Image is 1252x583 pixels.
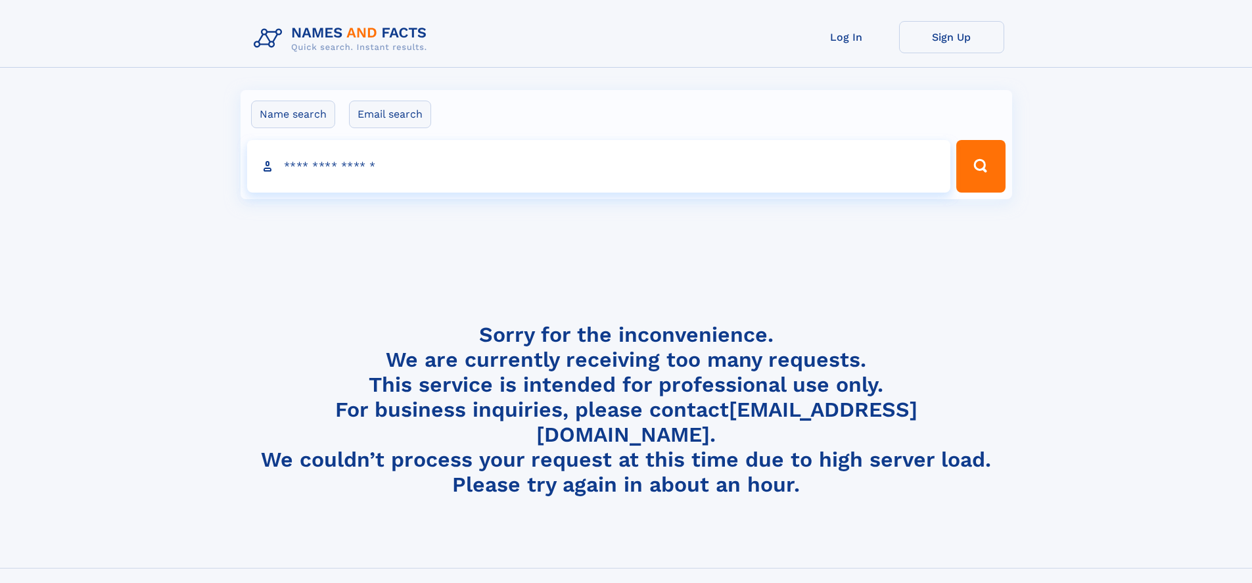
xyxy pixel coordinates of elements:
[956,140,1005,193] button: Search Button
[248,21,438,57] img: Logo Names and Facts
[899,21,1004,53] a: Sign Up
[248,322,1004,498] h4: Sorry for the inconvenience. We are currently receiving too many requests. This service is intend...
[349,101,431,128] label: Email search
[247,140,951,193] input: search input
[536,397,917,447] a: [EMAIL_ADDRESS][DOMAIN_NAME]
[794,21,899,53] a: Log In
[251,101,335,128] label: Name search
